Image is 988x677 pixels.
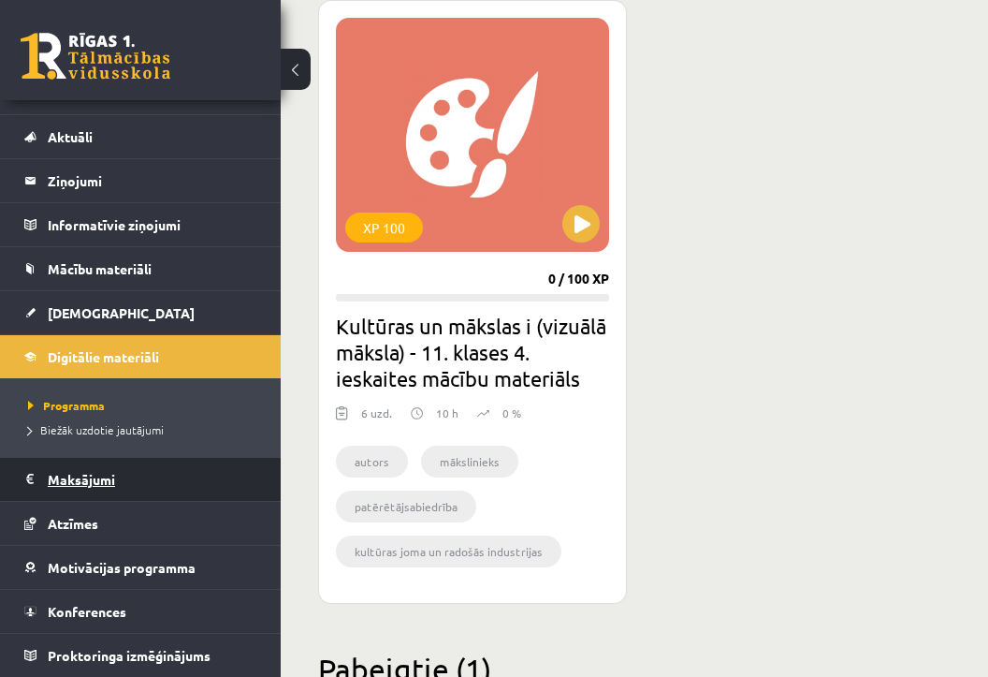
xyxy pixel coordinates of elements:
span: [DEMOGRAPHIC_DATA] [48,304,195,321]
span: Programma [28,398,105,413]
span: Mācību materiāli [48,260,152,277]
a: Aktuāli [24,115,257,158]
a: Konferences [24,590,257,633]
a: Biežāk uzdotie jautājumi [28,421,262,438]
li: kultūras joma un radošās industrijas [336,536,561,567]
span: Biežāk uzdotie jautājumi [28,422,164,437]
h2: Kultūras un mākslas i (vizuālā māksla) - 11. klases 4. ieskaites mācību materiāls [336,313,609,391]
a: Digitālie materiāli [24,335,257,378]
a: Informatīvie ziņojumi [24,203,257,246]
p: 0 % [502,405,521,421]
a: [DEMOGRAPHIC_DATA] [24,291,257,334]
span: Motivācijas programma [48,559,196,576]
li: patērētājsabiedrība [336,491,476,522]
a: Motivācijas programma [24,546,257,589]
a: Proktoringa izmēģinājums [24,634,257,677]
li: autors [336,446,408,478]
legend: Maksājumi [48,458,257,501]
a: Ziņojumi [24,159,257,202]
span: Aktuāli [48,128,93,145]
span: Proktoringa izmēģinājums [48,647,211,664]
p: 10 h [436,405,458,421]
span: Atzīmes [48,515,98,532]
div: XP 100 [345,213,423,243]
a: Programma [28,397,262,414]
li: mākslinieks [421,446,518,478]
a: Atzīmes [24,502,257,545]
legend: Informatīvie ziņojumi [48,203,257,246]
a: Mācību materiāli [24,247,257,290]
legend: Ziņojumi [48,159,257,202]
a: Rīgas 1. Tālmācības vidusskola [21,33,170,80]
a: Maksājumi [24,458,257,501]
div: 6 uzd. [361,405,392,433]
span: Konferences [48,603,126,620]
span: Digitālie materiāli [48,348,159,365]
